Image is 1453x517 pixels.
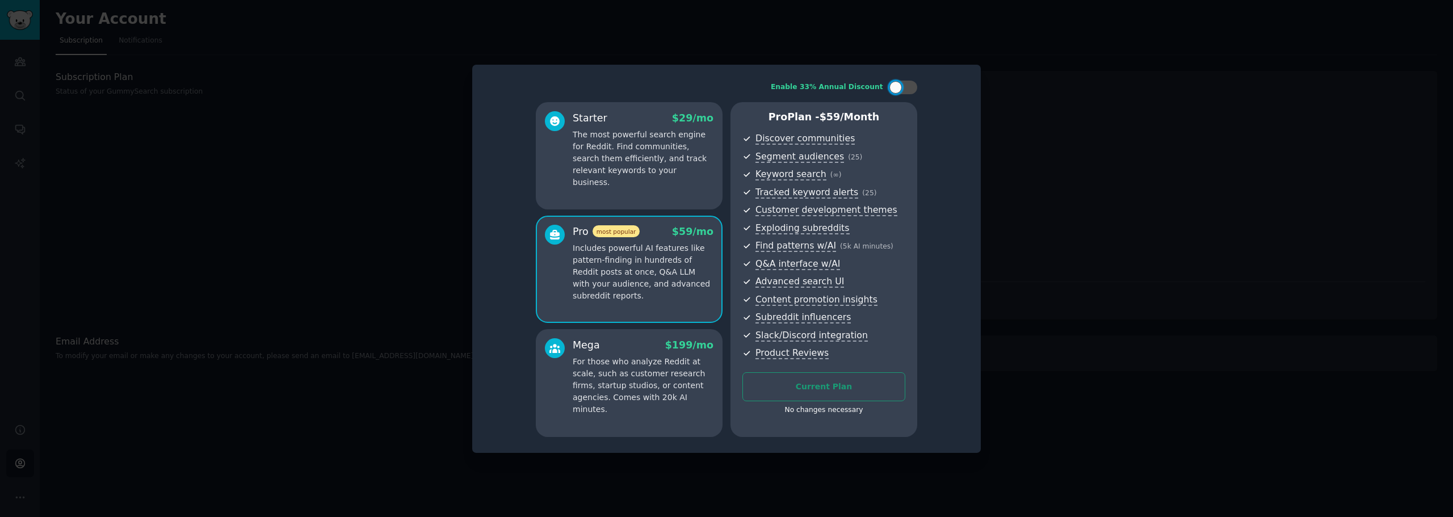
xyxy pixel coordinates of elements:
p: Includes powerful AI features like pattern-finding in hundreds of Reddit posts at once, Q&A LLM w... [573,242,713,302]
span: Segment audiences [755,151,844,163]
span: ( 5k AI minutes ) [840,242,893,250]
span: Subreddit influencers [755,312,851,323]
div: Starter [573,111,607,125]
span: most popular [593,225,640,237]
span: ( 25 ) [848,153,862,161]
div: Pro [573,225,640,239]
span: Product Reviews [755,347,829,359]
span: Content promotion insights [755,294,877,306]
div: Mega [573,338,600,352]
span: Exploding subreddits [755,222,849,234]
span: Customer development themes [755,204,897,216]
span: Discover communities [755,133,855,145]
span: Slack/Discord integration [755,330,868,342]
span: Advanced search UI [755,276,844,288]
span: $ 59 /month [820,111,880,123]
span: Keyword search [755,169,826,180]
div: Enable 33% Annual Discount [771,82,883,93]
p: The most powerful search engine for Reddit. Find communities, search them efficiently, and track ... [573,129,713,188]
div: No changes necessary [742,405,905,415]
span: ( 25 ) [862,189,876,197]
span: $ 59 /mo [672,226,713,237]
p: Pro Plan - [742,110,905,124]
span: Find patterns w/AI [755,240,836,252]
span: ( ∞ ) [830,171,842,179]
span: $ 29 /mo [672,112,713,124]
span: $ 199 /mo [665,339,713,351]
span: Tracked keyword alerts [755,187,858,199]
span: Q&A interface w/AI [755,258,840,270]
p: For those who analyze Reddit at scale, such as customer research firms, startup studios, or conte... [573,356,713,415]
